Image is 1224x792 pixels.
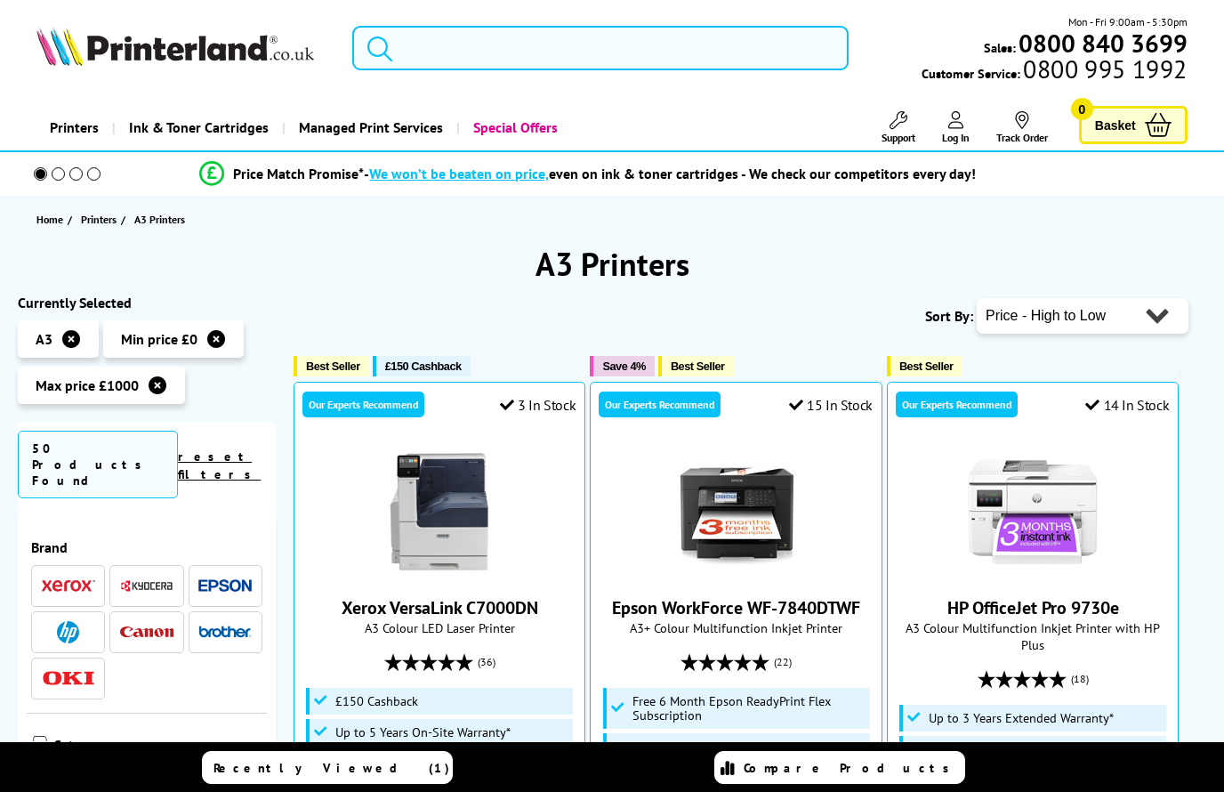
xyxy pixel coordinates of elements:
[658,356,734,376] button: Best Seller
[202,751,453,784] a: Recently Viewed (1)
[996,111,1048,144] a: Track Order
[478,645,495,679] span: (36)
[369,165,549,182] span: We won’t be beaten on price,
[671,360,725,373] span: Best Seller
[303,619,576,636] span: A3 Colour LED Laser Printer
[364,165,976,182] div: - even on ink & toner cartridges - We check our competitors every day!
[18,243,1206,285] h1: A3 Printers
[590,356,654,376] button: Save 4%
[36,27,314,66] img: Printerland Logo
[373,564,506,582] a: Xerox VersaLink C7000DN
[456,105,571,150] a: Special Offers
[632,694,866,723] span: Free 6 Month Epson ReadyPrint Flex Subscription
[882,131,915,144] span: Support
[31,538,262,556] span: Brand
[42,667,95,690] a: OKI
[112,105,282,150] a: Ink & Toner Cartridges
[342,596,538,619] a: Xerox VersaLink C7000DN
[602,360,645,373] span: Save 4%
[306,360,360,373] span: Best Seller
[899,360,954,373] span: Best Seller
[896,392,1018,417] div: Our Experts Recommend
[120,626,173,638] img: Canon
[120,575,173,597] a: Kyocera
[984,39,1016,56] span: Sales:
[213,760,450,776] span: Recently Viewed (1)
[1095,113,1136,137] span: Basket
[1071,98,1093,120] span: 0
[81,210,117,229] span: Printers
[670,445,803,578] img: Epson WorkForce WF-7840DTWF
[925,307,973,325] span: Sort By:
[1085,396,1169,414] div: 14 In Stock
[9,158,1167,190] li: modal_Promise
[36,105,112,150] a: Printers
[929,711,1114,725] span: Up to 3 Years Extended Warranty*
[1079,106,1188,144] a: Basket 0
[233,165,364,182] span: Price Match Promise*
[887,356,962,376] button: Best Seller
[282,105,456,150] a: Managed Print Services
[178,449,261,482] a: reset filters
[36,27,330,69] a: Printerland Logo
[57,621,79,643] img: HP
[966,564,1099,582] a: HP OfficeJet Pro 9730e
[335,694,418,708] span: £150 Cashback
[42,579,95,592] img: Xerox
[714,751,965,784] a: Compare Products
[632,739,866,768] span: Save up to 70% on the Cost of Ink with Epson ReadyPrint Flex*
[120,579,173,593] img: Kyocera
[670,564,803,582] a: Epson WorkForce WF-7840DTWF
[31,736,49,754] img: Category
[612,596,860,619] a: Epson WorkForce WF-7840DTWF
[198,626,252,638] img: Brother
[302,392,424,417] div: Our Experts Recommend
[922,61,1187,82] span: Customer Service:
[42,621,95,643] a: HP
[966,445,1099,578] img: HP OfficeJet Pro 9730e
[42,575,95,597] a: Xerox
[18,294,276,311] div: Currently Selected
[198,579,252,593] img: Epson
[36,330,52,348] span: A3
[198,621,252,643] a: Brother
[129,105,269,150] span: Ink & Toner Cartridges
[42,671,95,686] img: OKI
[134,213,185,226] span: A3 Printers
[1019,27,1188,60] b: 0800 840 3699
[1016,35,1188,52] a: 0800 840 3699
[947,596,1119,619] a: HP OfficeJet Pro 9730e
[198,575,252,597] a: Epson
[373,356,471,376] button: £150 Cashback
[335,725,511,739] span: Up to 5 Years On-Site Warranty*
[81,210,121,229] a: Printers
[36,376,139,394] span: Max price £1000
[942,111,970,144] a: Log In
[942,131,970,144] span: Log In
[1071,662,1089,696] span: (18)
[1068,13,1188,30] span: Mon - Fri 9:00am - 5:30pm
[53,736,262,757] span: Category
[774,645,792,679] span: (22)
[1020,61,1187,77] span: 0800 995 1992
[882,111,915,144] a: Support
[120,621,173,643] a: Canon
[744,760,959,776] span: Compare Products
[500,396,576,414] div: 3 In Stock
[18,431,178,498] span: 50 Products Found
[599,392,721,417] div: Our Experts Recommend
[373,445,506,578] img: Xerox VersaLink C7000DN
[789,396,873,414] div: 15 In Stock
[897,619,1169,653] span: A3 Colour Multifunction Inkjet Printer with HP Plus
[385,360,462,373] span: £150 Cashback
[294,356,369,376] button: Best Seller
[600,619,872,636] span: A3+ Colour Multifunction Inkjet Printer
[36,210,68,229] a: Home
[121,330,197,348] span: Min price £0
